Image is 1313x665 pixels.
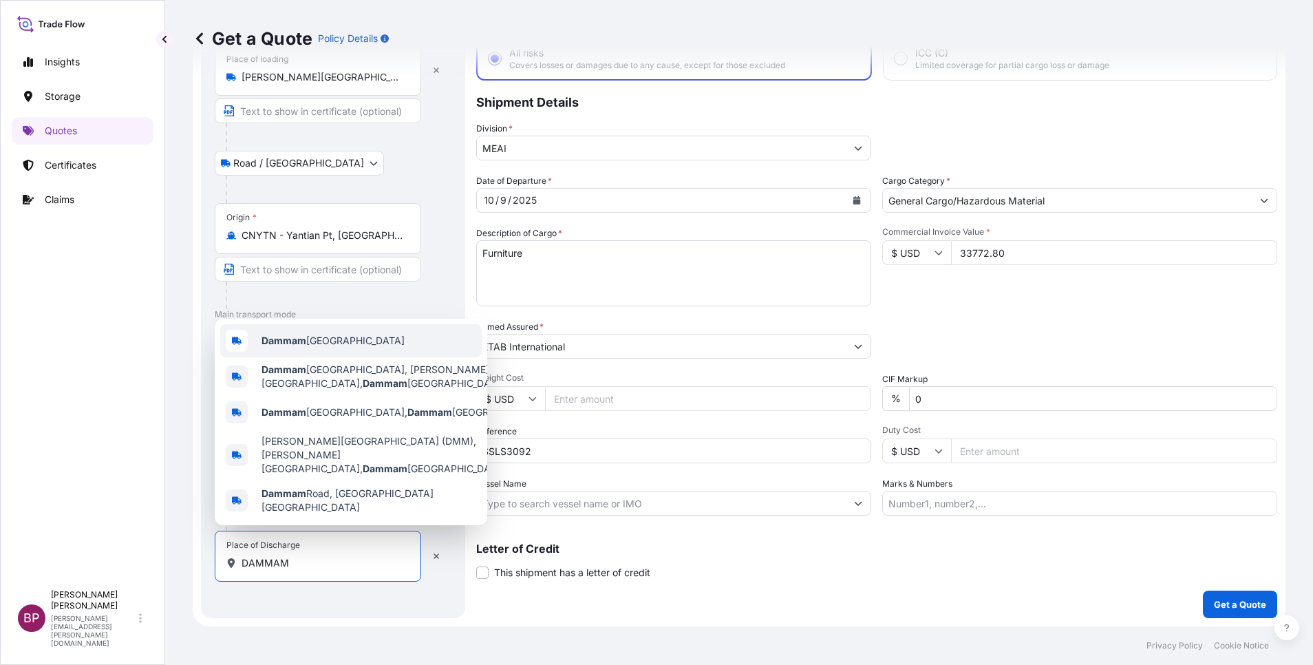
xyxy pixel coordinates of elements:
p: Policy Details [318,32,378,45]
button: Show suggestions [846,136,871,160]
input: Your internal reference [476,439,871,463]
input: Full name [477,334,846,359]
p: Get a Quote [193,28,312,50]
div: Show suggestions [215,319,487,525]
p: Main transport mode [215,309,451,320]
span: [GEOGRAPHIC_DATA], [GEOGRAPHIC_DATA] [261,405,551,419]
span: Duty Cost [882,425,1277,436]
input: Number1, number2,... [882,491,1277,516]
span: Road / [GEOGRAPHIC_DATA] [233,156,364,170]
p: Claims [45,193,74,207]
p: [PERSON_NAME][EMAIL_ADDRESS][PERSON_NAME][DOMAIN_NAME] [51,614,136,647]
label: Named Assured [476,320,544,334]
p: Letter of Credit [476,543,1277,554]
div: year, [511,192,538,209]
b: Dammam [261,363,306,375]
input: Enter amount [545,386,871,411]
input: Place of loading [242,70,404,84]
input: Type amount [951,240,1277,265]
button: Calendar [846,189,868,211]
p: Certificates [45,158,96,172]
label: Marks & Numbers [882,477,952,491]
input: Type to search division [477,136,846,160]
span: BP [23,611,40,625]
b: Dammam [261,406,306,418]
input: Enter amount [951,439,1277,463]
input: Select a commodity type [883,188,1252,213]
p: Shipment Details [476,81,1277,122]
div: % [882,386,909,411]
button: Show suggestions [846,491,871,516]
div: month, [482,192,495,209]
p: Storage [45,89,81,103]
span: [GEOGRAPHIC_DATA] [261,334,405,348]
input: Text to appear on certificate [215,98,421,123]
span: Road, [GEOGRAPHIC_DATA] [GEOGRAPHIC_DATA] [261,487,476,514]
button: Show suggestions [1252,188,1277,213]
div: / [508,192,511,209]
b: Dammam [407,406,452,418]
button: Show suggestions [846,334,871,359]
label: CIF Markup [882,372,928,386]
input: Origin [242,229,404,242]
span: Freight Cost [476,372,871,383]
label: Vessel Name [476,477,526,491]
div: Origin [226,212,257,223]
input: Type to search vessel name or IMO [477,491,846,516]
span: [GEOGRAPHIC_DATA], [PERSON_NAME][GEOGRAPHIC_DATA], [GEOGRAPHIC_DATA] [261,363,506,390]
button: Select transport [215,151,384,176]
label: Cargo Category [882,174,950,188]
b: Dammam [261,487,306,499]
input: Text to appear on certificate [215,257,421,282]
b: Dammam [363,463,407,474]
p: Cookie Notice [1214,640,1269,651]
b: Dammam [363,377,407,389]
span: This shipment has a letter of credit [494,566,650,580]
div: Place of Discharge [226,540,300,551]
b: Dammam [261,335,306,346]
p: [PERSON_NAME] [PERSON_NAME] [51,589,136,611]
span: [PERSON_NAME][GEOGRAPHIC_DATA] (DMM), [PERSON_NAME][GEOGRAPHIC_DATA], [GEOGRAPHIC_DATA] [261,434,506,476]
label: Division [476,122,513,136]
p: Insights [45,55,80,69]
label: Reference [476,425,517,439]
div: day, [499,192,508,209]
p: Get a Quote [1214,598,1266,611]
input: Enter percentage [909,386,1277,411]
label: Description of Cargo [476,226,562,240]
div: / [495,192,499,209]
p: Quotes [45,124,77,138]
span: Commercial Invoice Value [882,226,1277,237]
input: Place of Discharge [242,556,404,570]
p: Privacy Policy [1146,640,1203,651]
span: Date of Departure [476,174,552,188]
